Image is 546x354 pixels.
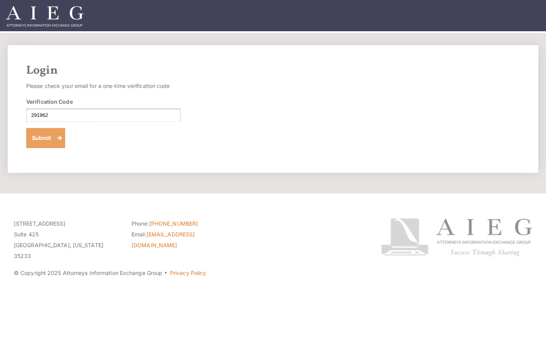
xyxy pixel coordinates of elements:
[14,218,120,261] p: [STREET_ADDRESS] Suite 425 [GEOGRAPHIC_DATA], [US_STATE] 35233
[14,268,355,278] p: © Copyright 2025 Attorneys Information Exchange Group
[170,270,206,276] a: Privacy Policy
[26,64,520,78] h2: Login
[26,128,65,148] button: Submit
[131,231,195,248] a: [EMAIL_ADDRESS][DOMAIN_NAME]
[131,229,238,251] li: Email:
[381,218,532,256] img: Attorneys Information Exchange Group logo
[26,98,73,106] label: Verification Code
[149,220,198,227] a: [PHONE_NUMBER]
[26,81,180,91] p: Please check your email for a one-time verification code
[164,273,167,276] span: ·
[6,6,83,27] img: Attorneys Information Exchange Group
[131,218,238,229] li: Phone:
